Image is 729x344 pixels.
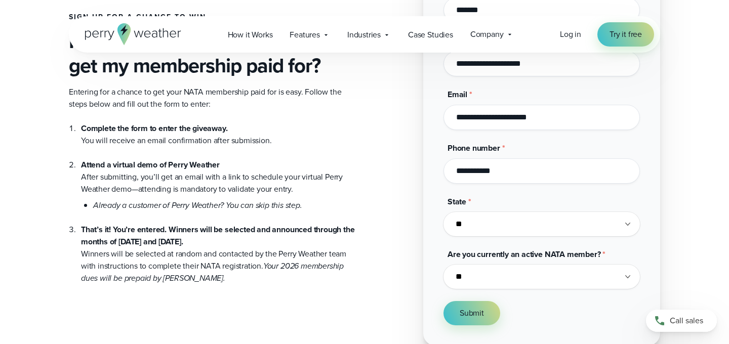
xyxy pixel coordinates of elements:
strong: That’s it! You’re entered. Winners will be selected and announced through the months of [DATE] an... [81,224,355,247]
span: State [448,196,466,207]
strong: Complete the form to enter the giveaway. [81,122,227,134]
span: Submit [460,307,484,319]
span: Email [448,89,467,100]
span: Industries [347,29,381,41]
span: Try it free [610,28,642,40]
em: Your 2026 membership dues will be prepaid by [PERSON_NAME]. [81,260,344,284]
li: You will receive an email confirmation after submission. [81,122,356,147]
a: Case Studies [399,24,462,45]
span: Log in [560,28,581,40]
em: Already a customer of Perry Weather? You can skip this step. [93,199,302,211]
a: Try it free [597,22,654,47]
span: How it Works [228,29,273,41]
li: Winners will be selected at random and contacted by the Perry Weather team with instructions to c... [81,211,356,284]
span: Are you currently an active NATA member? [448,248,600,260]
strong: Attend a virtual demo of Perry Weather [81,159,220,170]
a: How it Works [219,24,281,45]
a: Call sales [646,310,717,332]
span: Company [470,28,504,40]
h4: Sign up for a chance to win [69,13,356,21]
span: Call sales [670,315,703,327]
a: Log in [560,28,581,40]
button: Submit [443,301,500,325]
span: Phone number [448,142,500,154]
h3: How do I enter for a chance to get my membership paid for? [69,29,356,78]
span: Case Studies [408,29,453,41]
li: After submitting, you’ll get an email with a link to schedule your virtual Perry Weather demo—att... [81,147,356,211]
p: Entering for a chance to get your NATA membership paid for is easy. Follow the steps below and fi... [69,86,356,110]
span: Features [290,29,320,41]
